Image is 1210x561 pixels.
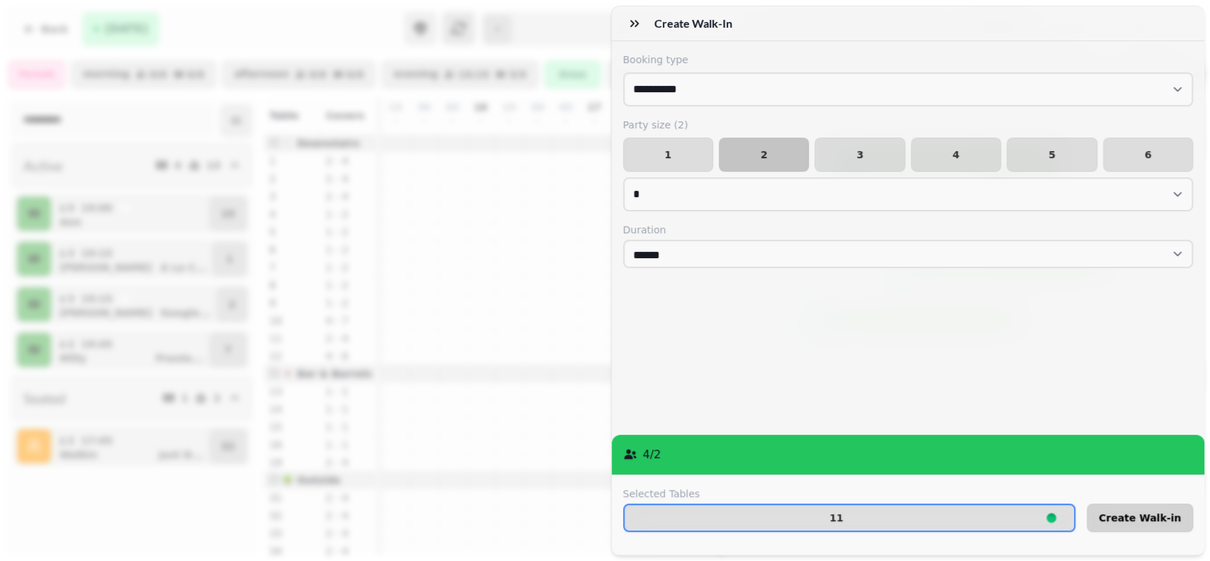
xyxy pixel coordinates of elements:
span: 2 [731,150,797,160]
span: 4 [923,150,989,160]
span: 1 [635,150,701,160]
h3: Create Walk-in [654,15,738,32]
button: 2 [719,138,809,172]
span: 5 [1019,150,1085,160]
p: 4 / 2 [643,446,661,463]
span: Create Walk-in [1099,513,1181,523]
button: Create Walk-in [1087,504,1193,532]
span: 6 [1115,150,1181,160]
button: 11 [623,504,1075,532]
label: Selected Tables [623,487,1075,501]
button: 5 [1007,138,1097,172]
label: Booking type [623,52,1194,67]
button: 6 [1103,138,1193,172]
button: 1 [623,138,713,172]
label: Duration [623,223,1194,237]
button: 4 [911,138,1001,172]
label: Party size ( 2 ) [623,118,1194,132]
button: 3 [814,138,904,172]
p: 11 [829,513,843,523]
span: 3 [827,150,892,160]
